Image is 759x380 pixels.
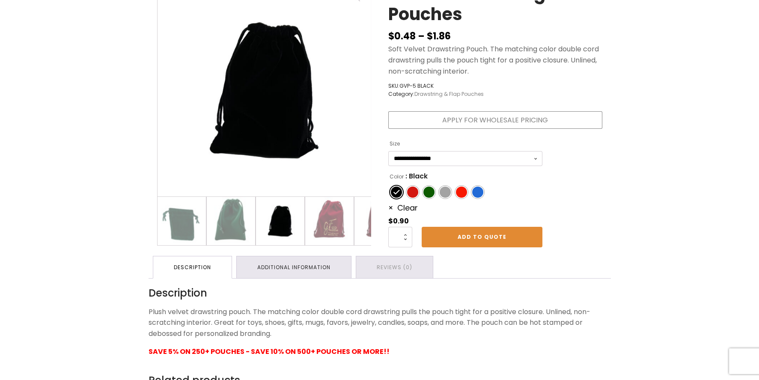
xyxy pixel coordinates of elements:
[149,347,390,356] span: SAVE 5% ON 250+ POUCHES - SAVE 10% ON 500+ POUCHES OR MORE!!
[153,256,232,278] a: Description
[388,30,394,43] span: $
[256,197,304,245] img: Medium size black velvet jewelry pouch.
[388,44,602,77] p: Soft Velvet Drawstring Pouch. The matching color double cord drawstring pulls the pouch tight for...
[237,256,351,278] a: Additional information
[388,184,542,200] ul: Color
[390,137,400,151] label: Size
[418,30,425,43] span: –
[414,90,484,98] a: Drawstring & Flap Pouches
[388,227,412,247] input: Product quantity
[423,186,435,199] li: Green
[455,186,468,199] li: Red
[390,186,403,199] li: Black
[388,216,409,226] bdi: 0.90
[305,197,354,245] img: Medium size velvet burgundy drawstring pouch with gold foil logo.
[149,306,611,339] p: Plush velvet drawstring pouch. The matching color double cord drawstring pulls the pouch tight fo...
[354,197,403,245] img: Medium size velvet burgundy drawstring pouch.
[388,30,416,43] bdi: 0.48
[388,82,484,90] span: SKU:
[406,186,419,199] li: Burgundy
[422,227,542,247] a: Add to Quote
[399,82,434,89] span: GVP-5 BLACK
[388,90,484,98] span: Category:
[388,111,602,129] a: Apply for Wholesale Pricing
[439,186,452,199] li: Grey
[356,256,433,278] a: Reviews (0)
[388,216,393,226] span: $
[149,287,611,300] h2: Description
[207,197,255,245] img: Medium size green velvet drawstring bag.
[388,202,418,213] a: Clear options
[471,186,484,199] li: Royal Blue
[427,30,433,43] span: $
[427,30,451,43] bdi: 1.86
[405,169,428,183] span: : Black
[158,197,206,245] img: Small green velvet drawstring pouch.
[390,170,404,184] label: Color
